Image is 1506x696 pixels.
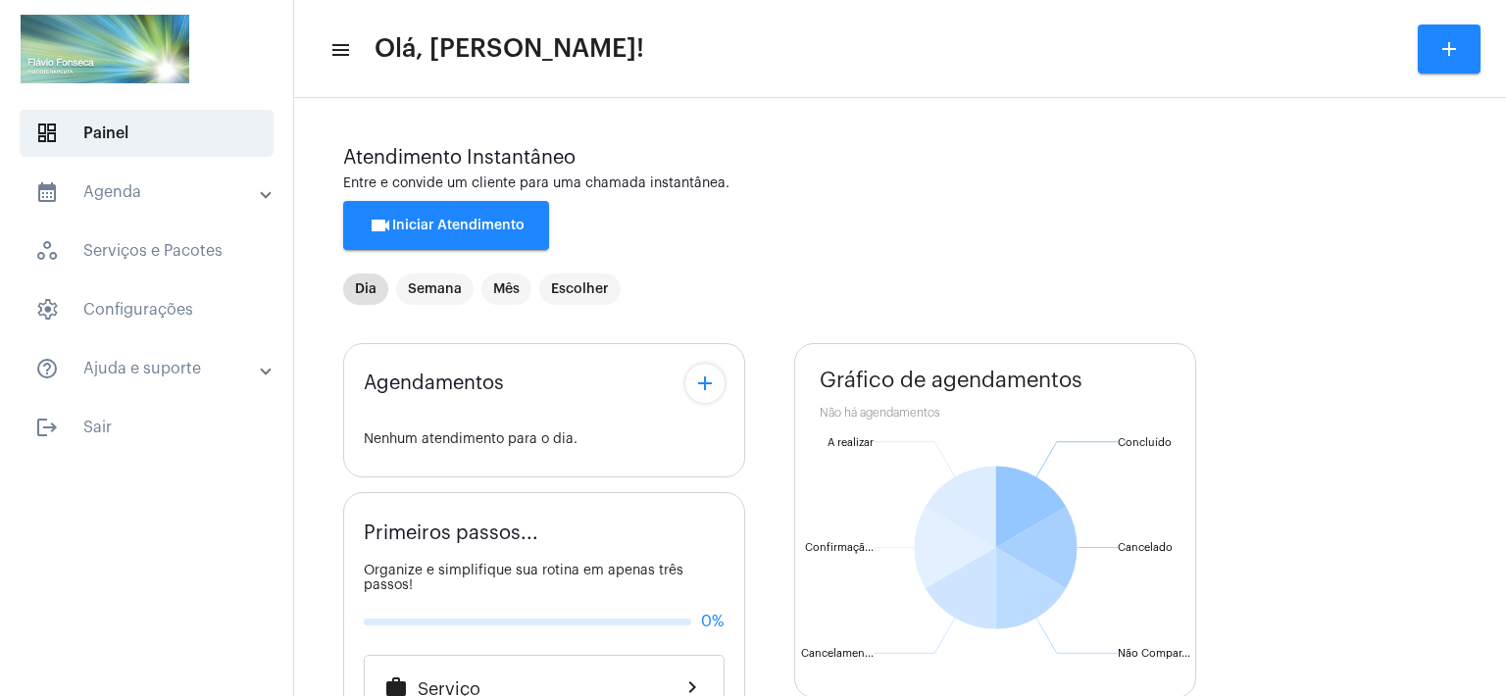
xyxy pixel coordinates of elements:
span: Sair [20,404,274,451]
text: A realizar [828,437,874,448]
div: Atendimento Instantâneo [343,147,1457,169]
mat-icon: sidenav icon [35,416,59,439]
mat-icon: add [1437,37,1461,61]
mat-panel-title: Agenda [35,180,262,204]
span: Painel [20,110,274,157]
span: sidenav icon [35,239,59,263]
mat-chip: Dia [343,273,388,305]
mat-icon: sidenav icon [35,180,59,204]
span: Olá, [PERSON_NAME]! [375,33,644,65]
span: Gráfico de agendamentos [820,369,1082,392]
mat-chip: Escolher [539,273,621,305]
span: sidenav icon [35,298,59,322]
mat-expansion-panel-header: sidenav iconAjuda e suporte [12,345,293,392]
span: sidenav icon [35,122,59,145]
mat-expansion-panel-header: sidenav iconAgenda [12,169,293,216]
mat-icon: sidenav icon [329,38,349,62]
span: Organize e simplifique sua rotina em apenas três passos! [364,564,683,592]
mat-icon: sidenav icon [35,357,59,380]
mat-icon: videocam [369,214,392,237]
span: Iniciar Atendimento [369,219,525,232]
span: Primeiros passos... [364,522,538,544]
mat-icon: add [693,372,717,395]
mat-chip: Semana [396,273,474,305]
img: ad486f29-800c-4119-1513-e8219dc03dae.png [16,10,194,88]
text: Concluído [1118,437,1172,448]
span: 0% [701,613,725,630]
button: Iniciar Atendimento [343,201,549,250]
span: Agendamentos [364,373,504,394]
span: Serviços e Pacotes [20,227,274,274]
mat-panel-title: Ajuda e suporte [35,357,262,380]
span: Configurações [20,286,274,333]
div: Entre e convide um cliente para uma chamada instantânea. [343,176,1457,191]
text: Cancelamen... [801,648,874,659]
text: Confirmaçã... [805,542,874,554]
text: Não Compar... [1118,648,1190,659]
mat-chip: Mês [481,273,531,305]
text: Cancelado [1118,542,1173,553]
div: Nenhum atendimento para o dia. [364,432,725,447]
